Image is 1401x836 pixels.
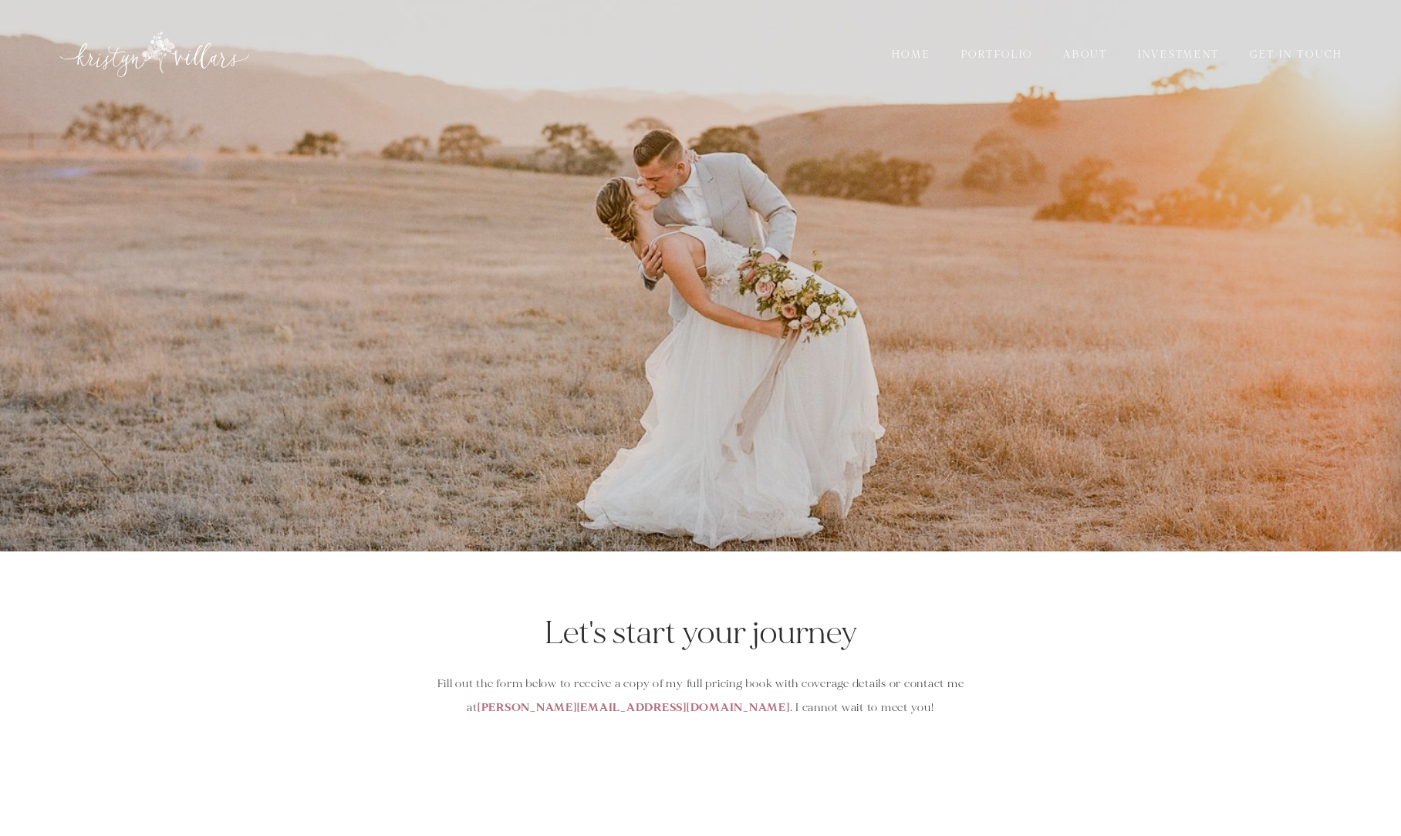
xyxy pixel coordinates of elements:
[950,46,1045,63] a: Portfolio
[403,673,998,720] p: Fill out the form below to receive a copy of my full pricing book with coverage details or contac...
[1239,46,1355,63] a: Get in Touch
[58,29,251,79] img: Kristyn Villars | San Luis Obispo Wedding Photographer
[403,613,998,653] h1: Let's start your journey
[478,700,790,715] a: [PERSON_NAME][EMAIL_ADDRESS][DOMAIN_NAME]
[1126,46,1231,63] a: Investment
[1052,46,1119,63] a: About
[880,46,942,63] a: Home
